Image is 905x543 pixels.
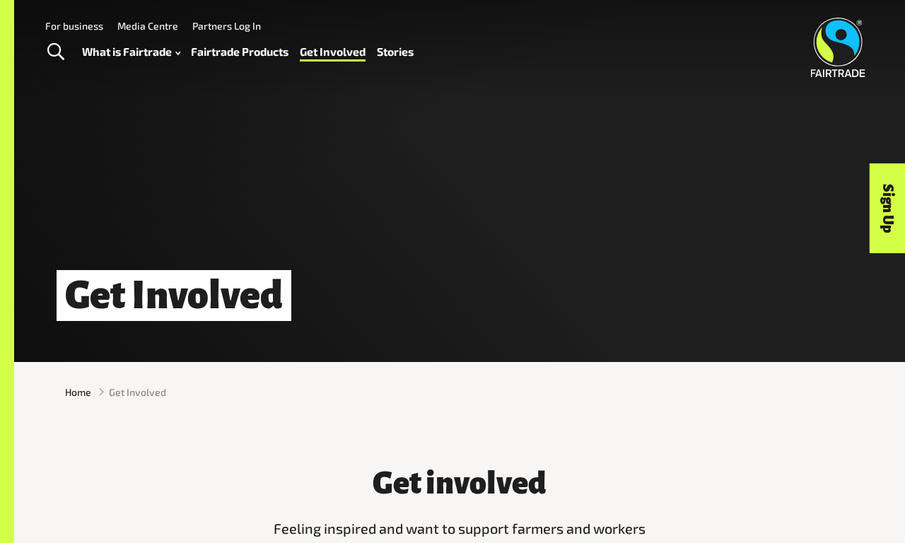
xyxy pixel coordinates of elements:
[65,385,91,399] a: Home
[117,20,178,32] a: Media Centre
[38,35,73,70] a: Toggle Search
[811,18,865,77] img: Fairtrade Australia New Zealand logo
[192,20,261,32] a: Partners Log In
[377,42,414,62] a: Stories
[109,385,166,399] span: Get Involved
[267,467,653,501] h3: Get involved
[57,270,291,321] h1: Get Involved
[82,42,180,62] a: What is Fairtrade
[45,20,103,32] a: For business
[191,42,288,62] a: Fairtrade Products
[300,42,366,62] a: Get Involved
